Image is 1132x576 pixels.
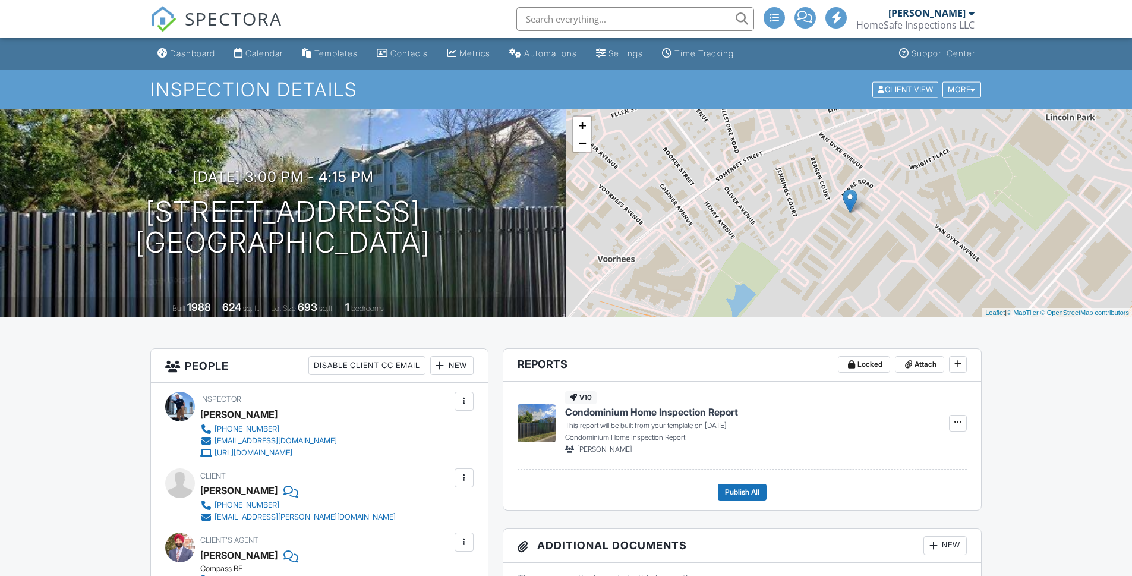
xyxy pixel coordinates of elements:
div: [PHONE_NUMBER] [215,501,279,510]
span: Built [172,304,185,313]
div: HomeSafe Inspections LLC [856,19,975,31]
div: Calendar [245,48,283,58]
span: Lot Size [271,304,296,313]
div: New [923,536,967,555]
span: sq. ft. [243,304,260,313]
span: Inspector [200,395,241,404]
a: Calendar [229,43,288,65]
div: [URL][DOMAIN_NAME] [215,448,292,458]
div: Compass RE [200,564,346,574]
h1: [STREET_ADDRESS] [GEOGRAPHIC_DATA] [135,196,430,259]
div: Support Center [912,48,975,58]
a: Dashboard [153,43,220,65]
div: Templates [314,48,358,58]
div: 1988 [187,301,211,313]
a: [PERSON_NAME] [200,546,278,564]
div: Client View [872,81,938,97]
a: Zoom in [573,117,591,134]
a: [EMAIL_ADDRESS][DOMAIN_NAME] [200,435,337,447]
div: 693 [298,301,317,313]
div: 624 [222,301,241,313]
a: [URL][DOMAIN_NAME] [200,447,337,459]
div: Dashboard [170,48,215,58]
h3: Additional Documents [503,529,982,563]
img: The Best Home Inspection Software - Spectora [150,6,176,32]
a: Contacts [372,43,433,65]
div: Metrics [459,48,490,58]
h3: [DATE] 3:00 pm - 4:15 pm [193,169,374,185]
input: Search everything... [516,7,754,31]
div: | [982,308,1132,318]
a: © OpenStreetMap contributors [1040,309,1129,316]
div: More [942,81,981,97]
a: Automations (Advanced) [504,43,582,65]
span: SPECTORA [185,6,282,31]
h1: Inspection Details [150,79,982,100]
a: Client View [871,84,941,93]
a: [EMAIL_ADDRESS][PERSON_NAME][DOMAIN_NAME] [200,511,396,523]
a: Settings [591,43,648,65]
a: Time Tracking [657,43,739,65]
div: Time Tracking [674,48,734,58]
a: [PHONE_NUMBER] [200,423,337,435]
a: Leaflet [985,309,1005,316]
a: © MapTiler [1007,309,1039,316]
div: Automations [524,48,577,58]
div: Contacts [390,48,428,58]
a: Templates [297,43,362,65]
div: Disable Client CC Email [308,356,425,375]
div: [PERSON_NAME] [200,481,278,499]
div: [EMAIL_ADDRESS][PERSON_NAME][DOMAIN_NAME] [215,512,396,522]
a: SPECTORA [150,16,282,41]
span: bedrooms [351,304,384,313]
span: Client's Agent [200,536,258,544]
div: 1 [345,301,349,313]
a: Support Center [894,43,980,65]
div: Settings [608,48,643,58]
div: [PERSON_NAME] [200,405,278,423]
div: [PHONE_NUMBER] [215,424,279,434]
div: New [430,356,474,375]
a: Metrics [442,43,495,65]
span: Client [200,471,226,480]
span: sq.ft. [319,304,334,313]
div: [EMAIL_ADDRESS][DOMAIN_NAME] [215,436,337,446]
div: [PERSON_NAME] [888,7,966,19]
a: [PHONE_NUMBER] [200,499,396,511]
a: Zoom out [573,134,591,152]
h3: People [151,349,488,383]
